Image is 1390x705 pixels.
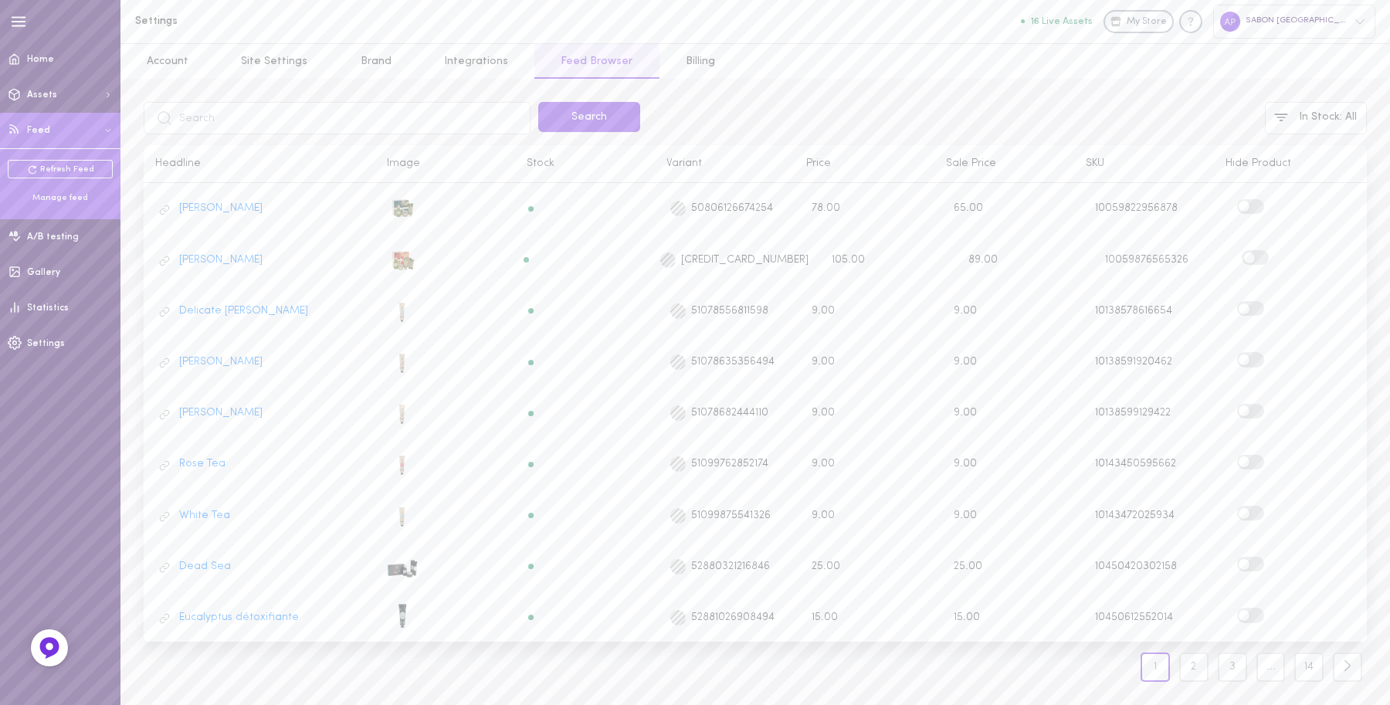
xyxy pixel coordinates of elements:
[1213,5,1375,38] div: SABON [GEOGRAPHIC_DATA]
[27,55,54,64] span: Home
[812,561,840,572] span: 25.00
[1179,10,1202,33] div: Knowledge center
[1095,561,1177,572] span: 10450420302158
[538,102,640,132] button: Search
[375,157,515,171] div: Image
[670,456,686,472] span: Rose Tea
[954,510,977,521] span: 9.00
[691,355,775,369] span: 51078635356494
[1294,652,1324,682] a: 14
[670,405,686,421] span: Patchouli Lavender Vanilla
[144,157,375,171] div: Headline
[27,268,60,277] span: Gallery
[27,303,69,313] span: Statistics
[179,611,299,625] a: Eucalyptus détoxifiante
[515,157,655,171] div: Stock
[1095,202,1178,214] span: 10059822956878
[1095,510,1175,521] span: 10143472025934
[1265,102,1367,134] button: In Stock: All
[691,406,768,420] span: 51078682444110
[954,356,977,368] span: 9.00
[812,458,835,469] span: 9.00
[954,407,977,419] span: 9.00
[1095,458,1176,469] span: 10143450595662
[534,44,659,79] a: Feed Browser
[1214,157,1354,171] div: Hide Product
[691,202,773,215] span: 50806126674254
[691,560,770,574] span: 52880321216846
[179,560,231,574] a: Dead Sea
[954,561,982,572] span: 25.00
[1095,612,1173,623] span: 10450612552014
[179,202,263,215] a: [PERSON_NAME]
[1095,407,1171,419] span: 10138599129422
[1218,652,1247,682] a: 3
[812,356,835,368] span: 9.00
[1213,652,1252,682] a: 3
[670,508,686,524] span: White Tea
[655,157,795,171] div: Variant
[1141,652,1170,682] a: 1
[27,126,50,135] span: Feed
[27,339,65,348] span: Settings
[691,457,768,471] span: 51099762852174
[1074,157,1214,171] div: SKU
[954,458,977,469] span: 9.00
[1136,652,1175,682] a: 1
[691,509,771,523] span: 51099875541326
[135,15,390,27] h1: Settings
[968,254,998,266] span: 89.00
[1095,356,1172,368] span: 10138591920462
[8,192,113,204] div: Manage feed
[691,611,775,625] span: 52881026908494
[179,355,263,369] a: [PERSON_NAME]
[418,44,534,79] a: Integrations
[954,612,980,623] span: 15.00
[812,510,835,521] span: 9.00
[660,253,676,268] span: Olive Bliss
[832,254,865,266] span: 105.00
[120,44,215,79] a: Account
[179,406,263,420] a: [PERSON_NAME]
[179,509,230,523] a: White Tea
[1175,652,1213,682] a: 2
[27,90,57,100] span: Assets
[659,44,741,79] a: Billing
[812,305,835,317] span: 9.00
[144,102,531,134] input: Search
[38,636,61,659] img: Feedback Button
[27,232,79,242] span: A/B testing
[812,612,838,623] span: 15.00
[691,304,768,318] span: 51078556811598
[1290,652,1328,682] a: 14
[1105,254,1188,266] span: 10059876565326
[1095,305,1172,317] span: 10138578616654
[670,610,686,625] span: Eucalyptus détoxifiante
[1127,15,1167,29] span: My Store
[1104,10,1174,33] a: My Store
[1021,16,1104,27] a: 16 Live Assets
[934,157,1074,171] div: Sale Price
[812,407,835,419] span: 9.00
[681,253,809,267] span: [CREDIT_CARD_NUMBER]
[670,559,686,575] span: Dead Sea
[670,303,686,319] span: Delicate Jasmine
[670,354,686,370] span: Green Rose
[1021,16,1093,26] button: 16 Live Assets
[795,157,934,171] div: Price
[334,44,418,79] a: Brand
[179,304,308,318] a: Delicate [PERSON_NAME]
[812,202,840,214] span: 78.00
[8,160,113,178] a: Refresh Feed
[954,305,977,317] span: 9.00
[954,202,983,214] span: 65.00
[179,253,263,267] a: [PERSON_NAME]
[1179,652,1209,682] a: 2
[670,201,686,216] span: Olive Bliss
[215,44,334,79] a: Site Settings
[179,457,225,471] a: Rose Tea
[1256,652,1286,682] a: ...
